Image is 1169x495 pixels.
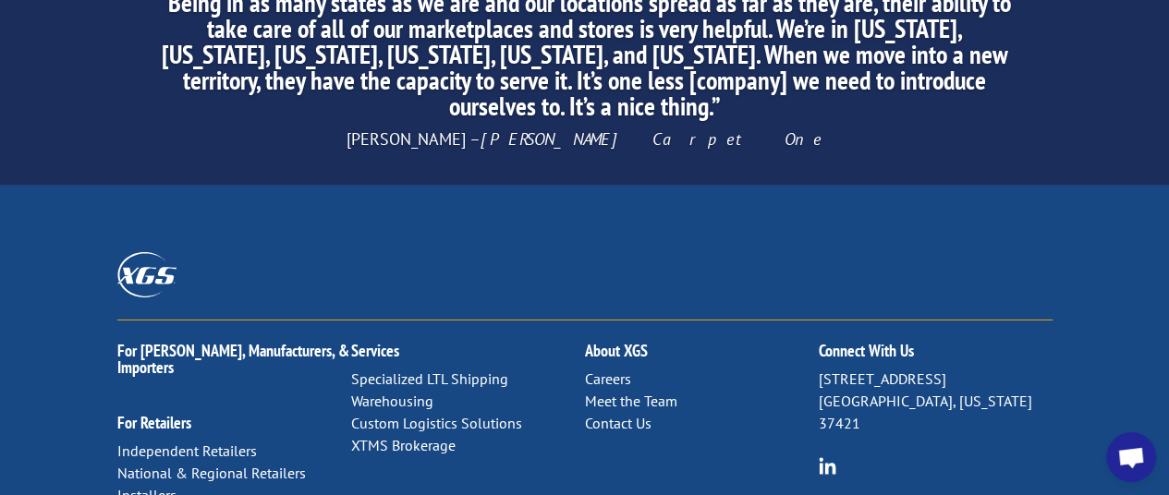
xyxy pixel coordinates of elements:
h2: Connect With Us [819,343,1053,368]
a: National & Regional Retailers [117,464,306,482]
img: XGS_Logos_ALL_2024_All_White [117,252,177,297]
span: [PERSON_NAME] – [347,128,822,150]
a: XTMS Brokerage [351,436,456,454]
a: Contact Us [585,414,651,432]
a: Services [351,340,399,361]
a: Meet the Team [585,392,677,410]
a: Specialized LTL Shipping [351,369,508,388]
img: group-6 [819,457,836,475]
a: For Retailers [117,412,191,433]
a: Warehousing [351,392,433,410]
a: Independent Retailers [117,441,257,460]
a: Careers [585,369,631,388]
div: Open chat [1106,432,1156,482]
em: [PERSON_NAME] Carpet One [481,128,822,150]
a: For [PERSON_NAME], Manufacturers, & Importers [117,340,349,378]
p: [STREET_ADDRESS] [GEOGRAPHIC_DATA], [US_STATE] 37421 [819,368,1053,434]
a: About XGS [585,340,648,361]
a: Custom Logistics Solutions [351,414,522,432]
